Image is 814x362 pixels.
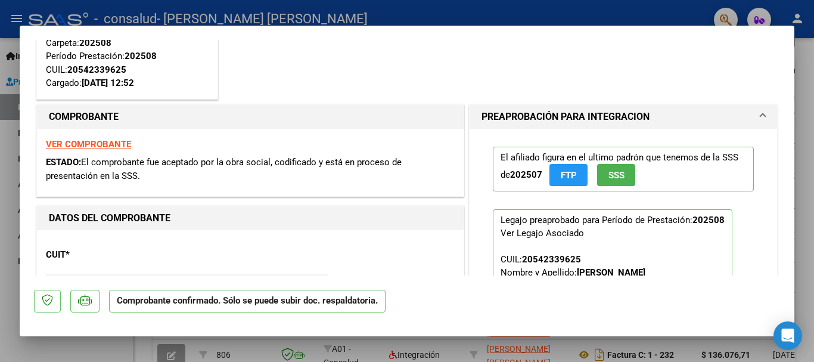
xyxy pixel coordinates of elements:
span: El comprobante fue aceptado por la obra social, codificado y está en proceso de presentación en l... [46,157,402,181]
button: FTP [549,164,588,186]
strong: DATOS DEL COMPROBANTE [49,212,170,224]
a: VER COMPROBANTE [46,139,131,150]
p: CUIT [46,248,169,262]
div: 20542339625 [522,253,581,266]
div: 20542339625 [67,63,126,77]
p: El afiliado figura en el ultimo padrón que tenemos de la SSS de [493,147,754,191]
span: FTP [561,170,577,181]
strong: 202508 [125,51,157,61]
strong: [DATE] 12:52 [82,78,134,88]
strong: COMPROBANTE [49,111,119,122]
button: SSS [597,164,635,186]
p: Legajo preaprobado para Período de Prestación: [493,209,732,337]
span: ESTADO: [46,157,81,168]
h1: PREAPROBACIÓN PARA INTEGRACION [481,110,650,124]
span: CUIL: Nombre y Apellido: Período Desde: Período Hasta: Admite Dependencia: [501,254,645,330]
strong: 202508 [79,38,111,48]
p: Comprobante confirmado. Sólo se puede subir doc. respaldatoria. [109,290,386,313]
strong: [PERSON_NAME] [577,267,645,278]
span: SSS [608,170,625,181]
strong: 202507 [510,169,542,180]
mat-expansion-panel-header: PREAPROBACIÓN PARA INTEGRACION [470,105,777,129]
div: Ver Legajo Asociado [501,227,584,240]
div: Open Intercom Messenger [773,321,802,350]
strong: 202508 [692,215,725,225]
